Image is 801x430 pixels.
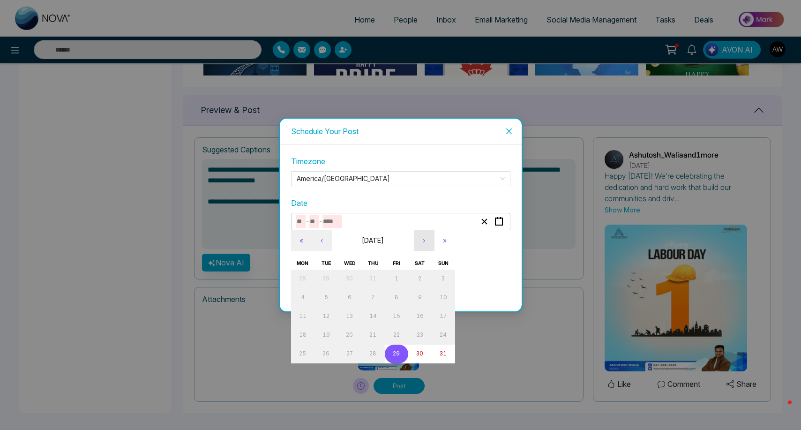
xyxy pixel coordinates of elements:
[371,294,374,301] abbr: August 7, 2025
[385,307,408,326] button: August 15, 2025
[385,270,408,288] button: August 1, 2025
[505,128,513,135] span: close
[291,326,314,345] button: August 18, 2025
[361,326,385,345] button: August 21, 2025
[338,270,361,288] button: July 30, 2025
[385,326,408,345] button: August 22, 2025
[346,275,353,282] abbr: July 30, 2025
[432,326,455,345] button: August 24, 2025
[338,288,361,307] button: August 6, 2025
[338,345,361,363] button: August 27, 2025
[322,313,329,319] abbr: August 12, 2025
[332,230,414,251] button: [DATE]
[314,307,338,326] button: August 12, 2025
[369,275,376,282] abbr: July 31, 2025
[338,307,361,326] button: August 13, 2025
[408,345,432,363] button: August 30, 2025
[395,275,398,282] abbr: August 1, 2025
[416,313,424,319] abbr: August 16, 2025
[291,345,314,363] button: August 25, 2025
[291,230,312,251] button: «
[395,294,398,301] abbr: August 8, 2025
[344,260,355,266] abbr: Wednesday
[414,230,434,251] button: ›
[346,350,353,357] abbr: August 27, 2025
[361,307,385,326] button: August 14, 2025
[393,350,400,357] abbr: August 29, 2025
[322,260,331,266] abbr: Tuesday
[442,275,445,282] abbr: August 3, 2025
[312,230,332,251] button: ‹
[385,345,408,363] button: August 29, 2025
[416,350,423,357] abbr: August 30, 2025
[291,307,314,326] button: August 11, 2025
[314,326,338,345] button: August 19, 2025
[393,332,400,338] abbr: August 22, 2025
[432,288,455,307] button: August 10, 2025
[393,313,400,319] abbr: August 15, 2025
[408,307,432,326] button: August 16, 2025
[299,332,307,338] abbr: August 18, 2025
[440,332,447,338] abbr: August 24, 2025
[369,332,376,338] abbr: August 21, 2025
[369,313,377,319] abbr: August 14, 2025
[299,313,307,319] abbr: August 11, 2025
[291,197,510,209] label: Date
[319,215,322,226] span: -
[432,307,455,326] button: August 17, 2025
[314,345,338,363] button: August 26, 2025
[417,332,423,338] abbr: August 23, 2025
[346,313,353,319] abbr: August 13, 2025
[440,313,447,319] abbr: August 17, 2025
[432,345,455,363] button: August 31, 2025
[297,172,505,186] span: America/Toronto
[314,288,338,307] button: August 5, 2025
[299,275,306,282] abbr: July 28, 2025
[314,270,338,288] button: July 29, 2025
[415,260,425,266] abbr: Saturday
[301,294,305,301] abbr: August 4, 2025
[408,270,432,288] button: August 2, 2025
[418,294,422,301] abbr: August 9, 2025
[299,350,306,357] abbr: August 25, 2025
[408,326,432,345] button: August 23, 2025
[291,156,510,167] label: Timezone
[408,288,432,307] button: August 9, 2025
[346,332,353,338] abbr: August 20, 2025
[440,294,447,301] abbr: August 10, 2025
[385,288,408,307] button: August 8, 2025
[361,270,385,288] button: July 31, 2025
[434,230,455,251] button: »
[306,215,309,226] span: -
[496,119,522,144] button: Close
[769,398,792,421] iframe: Intercom live chat
[324,294,328,301] abbr: August 5, 2025
[361,345,385,363] button: August 28, 2025
[393,260,400,266] abbr: Friday
[432,270,455,288] button: August 3, 2025
[297,260,308,266] abbr: Monday
[440,350,447,357] abbr: August 31, 2025
[438,260,449,266] abbr: Sunday
[368,260,378,266] abbr: Thursday
[418,275,421,282] abbr: August 2, 2025
[361,288,385,307] button: August 7, 2025
[291,288,314,307] button: August 4, 2025
[322,332,330,338] abbr: August 19, 2025
[322,350,329,357] abbr: August 26, 2025
[338,326,361,345] button: August 20, 2025
[291,126,510,136] div: Schedule Your Post
[348,294,352,301] abbr: August 6, 2025
[369,350,376,357] abbr: August 28, 2025
[291,270,314,288] button: July 28, 2025
[322,275,329,282] abbr: July 29, 2025
[362,236,384,244] span: [DATE]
